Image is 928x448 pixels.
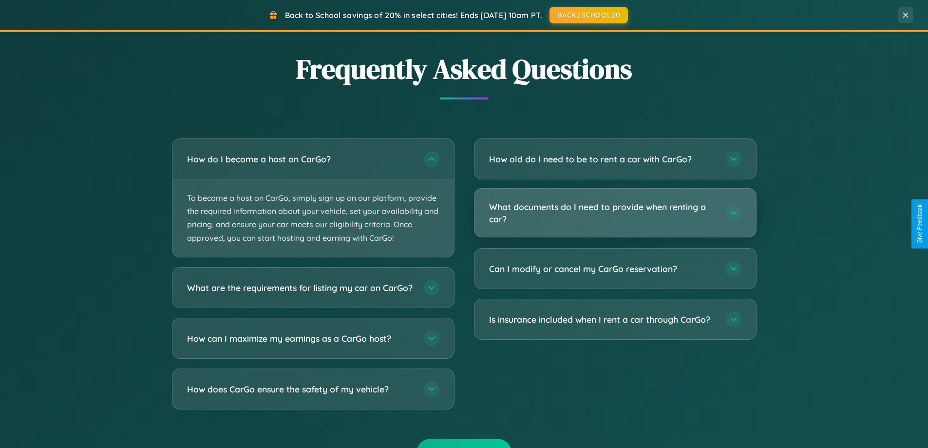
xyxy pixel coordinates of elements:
[489,153,716,165] h3: How old do I need to be to rent a car with CarGo?
[489,313,716,326] h3: Is insurance included when I rent a car through CarGo?
[172,50,757,88] h2: Frequently Asked Questions
[489,263,716,275] h3: Can I modify or cancel my CarGo reservation?
[489,201,716,225] h3: What documents do I need to provide when renting a car?
[187,281,414,293] h3: What are the requirements for listing my car on CarGo?
[172,179,454,257] p: To become a host on CarGo, simply sign up on our platform, provide the required information about...
[285,10,542,20] span: Back to School savings of 20% in select cities! Ends [DATE] 10am PT.
[187,153,414,165] h3: How do I become a host on CarGo?
[916,204,923,244] div: Give Feedback
[187,383,414,395] h3: How does CarGo ensure the safety of my vehicle?
[549,7,628,23] button: BACK2SCHOOL20
[187,332,414,344] h3: How can I maximize my earnings as a CarGo host?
